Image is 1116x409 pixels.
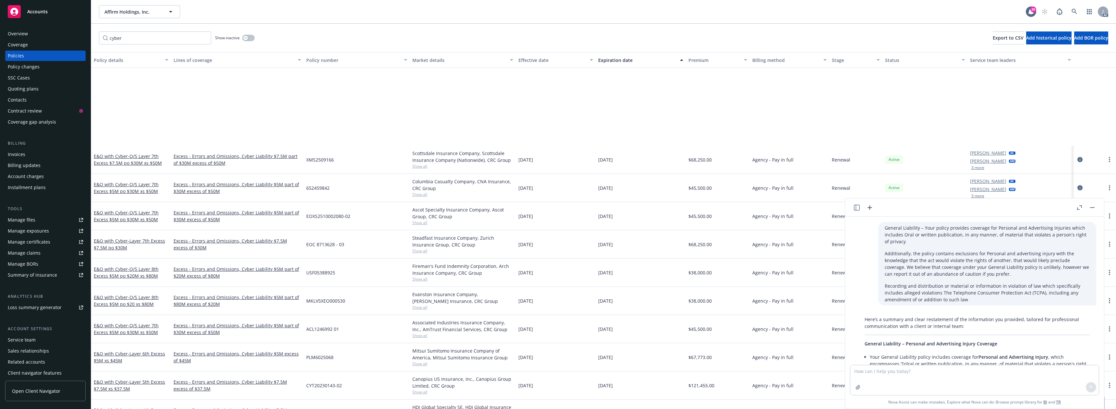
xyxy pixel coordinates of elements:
[412,220,513,225] span: Show all
[516,52,596,68] button: Effective date
[598,241,613,248] span: [DATE]
[598,269,613,276] span: [DATE]
[865,316,1090,330] p: Here’s a summary and clear restatement of the information you provided, tailored for professional...
[8,270,57,280] div: Summary of insurance
[688,297,712,304] span: $38,000.00
[174,379,301,392] a: Excess - Errors and Omissions, Cyber Liability $7.5M excess of $37.5M
[1106,297,1113,305] a: more
[5,346,86,356] a: Sales relationships
[688,241,712,248] span: $68,250.00
[94,351,165,364] span: - Layer 6th Excess $5M xs $45M
[518,213,533,220] span: [DATE]
[5,106,86,116] a: Contract review
[882,52,967,68] button: Status
[5,259,86,269] a: Manage BORs
[688,354,712,361] span: $67,773.00
[1106,381,1113,389] a: more
[412,235,513,248] div: Steadfast Insurance Company, Zurich Insurance Group, CRC Group
[306,241,344,248] span: EOC 8713628 - 03
[5,357,86,367] a: Related accounts
[306,156,334,163] span: XMS2509166
[688,57,740,64] div: Premium
[174,209,301,223] a: Excess - Errors and Omissions, Cyber Liability $5M part of $30M excess of $50M
[688,382,714,389] span: $121,455.00
[306,382,342,389] span: CYT20230143-02
[752,241,794,248] span: Agency - Pay in full
[1083,5,1096,18] a: Switch app
[174,181,301,195] a: Excess - Errors and Omissions, Cyber Liability $5M part of $30M excess of $50M
[8,171,44,182] div: Account charges
[304,52,410,68] button: Policy number
[970,186,1006,193] a: [PERSON_NAME]
[1106,325,1113,333] a: more
[5,293,86,300] div: Analytics hub
[5,140,86,147] div: Billing
[5,171,86,182] a: Account charges
[1026,31,1072,44] button: Add historical policy
[829,52,882,68] button: Stage
[306,297,345,304] span: MKLV5XEO000530
[5,160,86,171] a: Billing updates
[885,283,1090,303] p: Recording and distribution or material or information in violation of law which specifically incl...
[5,368,86,378] a: Client navigator features
[5,226,86,236] a: Manage exposures
[412,206,513,220] div: Ascot Specialty Insurance Company, Ascot Group, CRC Group
[94,379,165,392] a: E&O with Cyber
[870,352,1090,375] li: Your General Liability policy includes coverage for , which encompasses “[o]ral or written public...
[8,237,50,247] div: Manage certificates
[832,213,850,220] span: Renewal
[8,62,40,72] div: Policy changes
[174,350,301,364] a: Excess - Errors and Omissions, Cyber Liability $5M excess of $45M
[412,57,506,64] div: Market details
[885,250,1090,277] p: Additionally, the policy contains exclusions for Personal and advertising injury with the knowled...
[412,291,513,305] div: Evanston Insurance Company, [PERSON_NAME] Insurance, CRC Group
[688,213,712,220] span: $45,500.00
[5,206,86,212] div: Tools
[752,297,794,304] span: Agency - Pay in full
[8,106,42,116] div: Contract review
[412,376,513,389] div: Canopius US Insurance, Inc., Canopius Group Limited, CRC Group
[832,382,850,389] span: Renewal
[5,237,86,247] a: Manage certificates
[888,395,1061,409] span: Nova Assist can make mistakes. Explore what Nova can do: Browse prompt library for and
[412,192,513,197] span: Show all
[412,276,513,282] span: Show all
[1106,212,1113,220] a: more
[306,354,334,361] span: PLM6025068
[5,84,86,94] a: Quoting plans
[8,346,49,356] div: Sales relationships
[971,166,984,170] button: 3 more
[8,29,28,39] div: Overview
[518,269,533,276] span: [DATE]
[5,117,86,127] a: Coverage gap analysis
[5,182,86,193] a: Installment plans
[832,326,850,332] span: Renewal
[752,213,794,220] span: Agency - Pay in full
[518,185,533,191] span: [DATE]
[686,52,749,68] button: Premium
[412,389,513,395] span: Show all
[412,248,513,254] span: Show all
[94,266,159,279] a: E&O with Cyber
[518,297,533,304] span: [DATE]
[8,248,41,258] div: Manage claims
[993,35,1024,41] span: Export to CSV
[1106,269,1113,276] a: more
[1076,156,1084,163] a: circleInformation
[752,57,820,64] div: Billing method
[752,156,794,163] span: Agency - Pay in full
[970,178,1006,185] a: [PERSON_NAME]
[5,3,86,21] a: Accounts
[1053,5,1066,18] a: Report a Bug
[1106,156,1113,163] a: more
[5,73,86,83] a: SSC Cases
[598,156,613,163] span: [DATE]
[518,354,533,361] span: [DATE]
[688,326,712,332] span: $45,500.00
[5,95,86,105] a: Contacts
[8,149,25,160] div: Invoices
[412,361,513,367] span: Show all
[752,382,794,389] span: Agency - Pay in full
[412,319,513,333] div: Associated Industries Insurance Company, Inc., AmTrust Financial Services, CRC Group
[412,347,513,361] div: Mitsui Sumitomo Insurance Company of America, Mitsui Sumitomo Insurance Group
